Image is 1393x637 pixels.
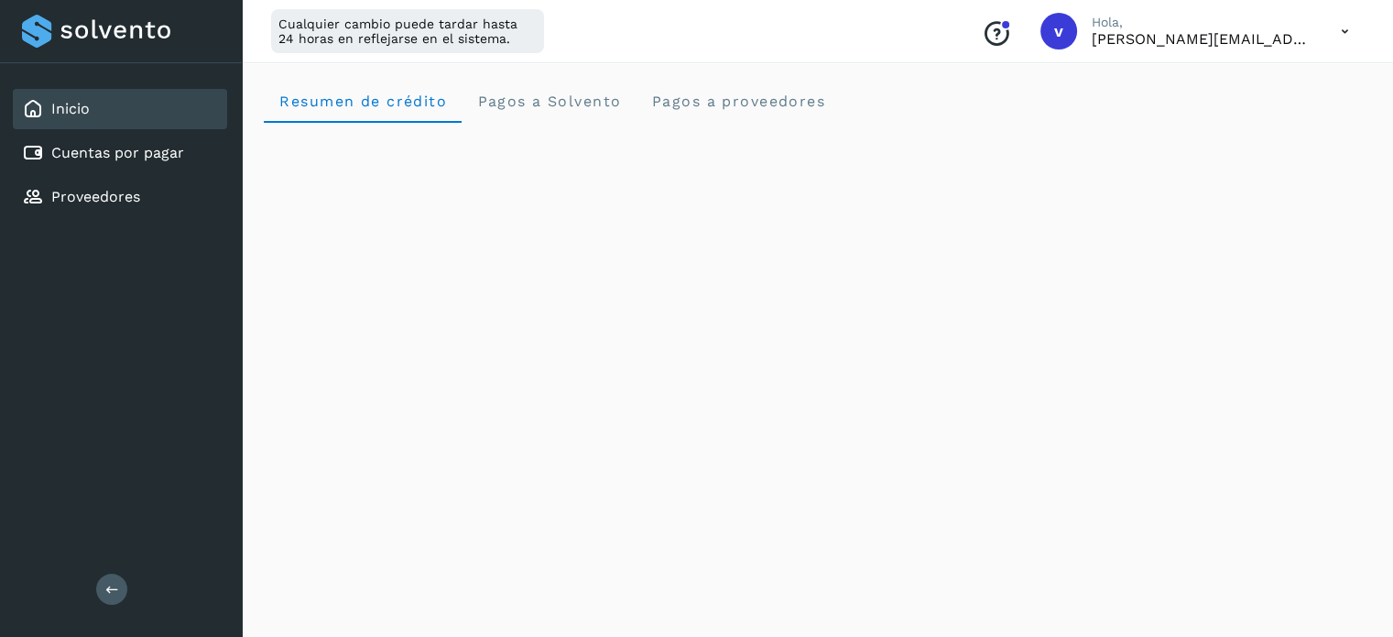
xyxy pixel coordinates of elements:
div: Cuentas por pagar [13,133,227,173]
div: Proveedores [13,177,227,217]
span: Pagos a Solvento [476,93,621,110]
a: Inicio [51,100,90,117]
a: Cuentas por pagar [51,144,184,161]
div: Inicio [13,89,227,129]
span: Pagos a proveedores [650,93,825,110]
p: victor.romero@fidum.com.mx [1092,30,1311,48]
a: Proveedores [51,188,140,205]
span: Resumen de crédito [278,93,447,110]
div: Cualquier cambio puede tardar hasta 24 horas en reflejarse en el sistema. [271,9,544,53]
p: Hola, [1092,15,1311,30]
